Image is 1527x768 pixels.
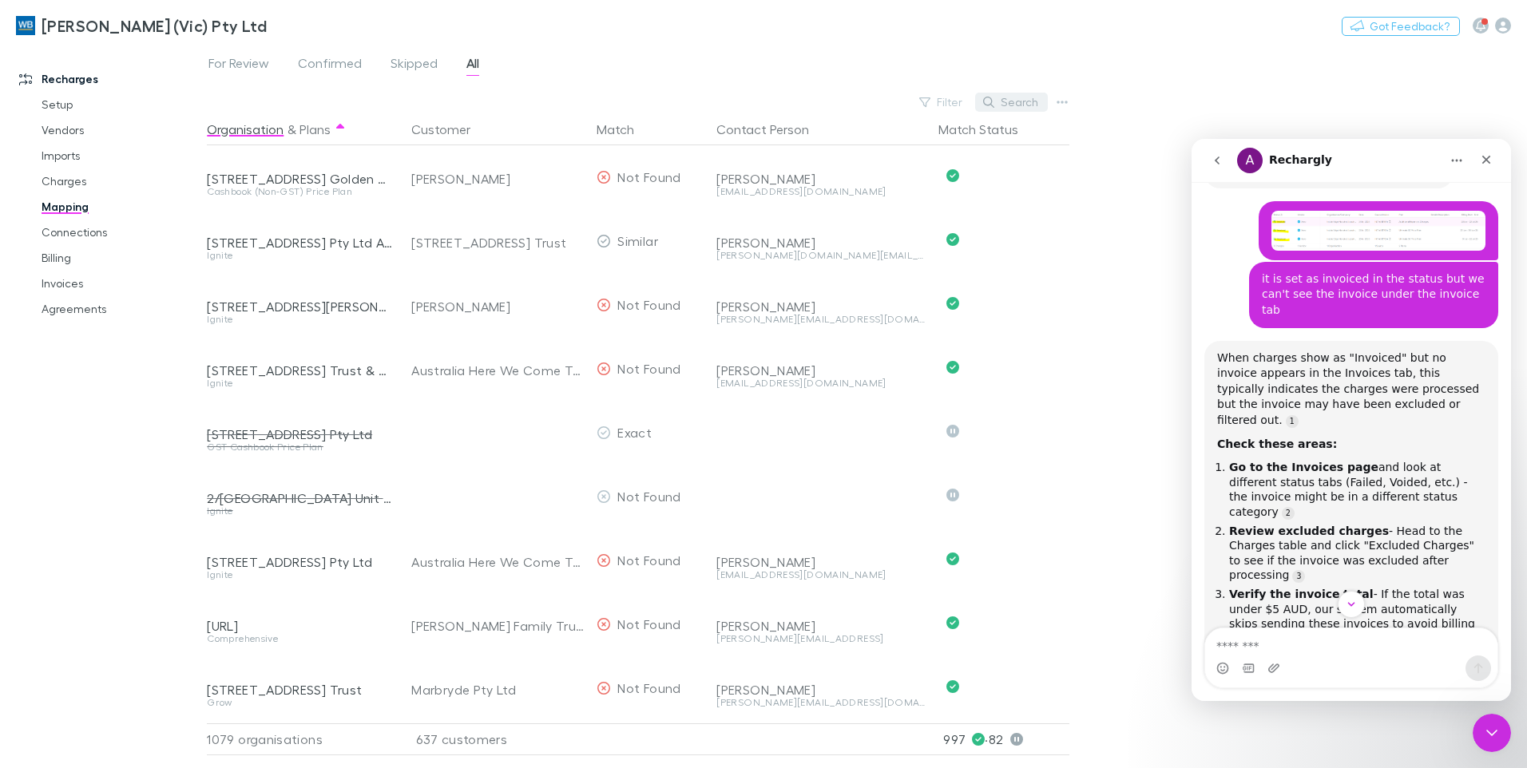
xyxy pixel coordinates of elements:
[207,506,392,516] div: Ignite
[946,233,959,246] svg: Confirmed
[208,55,269,76] span: For Review
[938,113,1037,145] button: Match Status
[617,489,680,504] span: Not Found
[3,66,216,92] a: Recharges
[207,113,284,145] button: Organisation
[207,251,392,260] div: Ignite
[716,570,926,580] div: [EMAIL_ADDRESS][DOMAIN_NAME]
[14,489,306,517] textarea: Message…
[617,552,680,568] span: Not Found
[466,55,479,76] span: All
[946,680,959,693] svg: Confirmed
[38,321,294,380] li: and look at different status tabs (Failed, Voided, etc.) - the invoice might be in a different st...
[617,169,680,184] span: Not Found
[716,554,926,570] div: [PERSON_NAME]
[716,362,926,378] div: [PERSON_NAME]
[411,113,490,145] button: Customer
[911,93,972,112] button: Filter
[26,168,216,194] a: Charges
[38,449,182,461] b: Verify the invoice total
[946,169,959,182] svg: Confirmed
[207,442,392,452] div: GST Cashbook Price Plan
[207,362,392,378] div: [STREET_ADDRESS] Trust & Grenville Trust
[101,431,113,444] a: Source reference 12749394:
[207,490,392,506] div: 2/[GEOGRAPHIC_DATA] Unit Trust
[26,194,216,220] a: Mapping
[42,16,267,35] h3: [PERSON_NAME] (Vic) Pty Ltd
[716,235,926,251] div: [PERSON_NAME]
[26,245,216,271] a: Billing
[1342,17,1460,36] button: Got Feedback?
[38,386,197,398] b: Review excluded charges
[1473,714,1511,752] iframe: Intercom live chat
[13,202,307,604] div: When charges show as "Invoiced" but no invoice appears in the Invoices tab, this typically indica...
[411,211,584,275] div: [STREET_ADDRESS] Trust
[25,523,38,536] button: Emoji picker
[26,296,216,322] a: Agreements
[26,92,216,117] a: Setup
[38,322,187,335] b: Go to the Invoices page
[946,297,959,310] svg: Confirmed
[411,275,584,338] div: [PERSON_NAME]
[207,698,392,707] div: Grow
[207,378,392,388] div: Ignite
[26,220,216,245] a: Connections
[207,570,392,580] div: Ignite
[207,554,392,570] div: [STREET_ADDRESS] Pty Ltd
[26,299,145,311] b: Check these areas:
[716,378,926,388] div: [EMAIL_ADDRESS][DOMAIN_NAME]
[617,233,658,248] span: Similar
[26,271,216,296] a: Invoices
[716,187,926,196] div: [EMAIL_ADDRESS][DOMAIN_NAME]
[716,634,926,643] div: [PERSON_NAME][EMAIL_ADDRESS]
[207,618,392,634] div: [URL]
[946,361,959,374] svg: Confirmed
[207,426,392,442] div: [STREET_ADDRESS] Pty Ltd
[146,452,173,479] button: Scroll to bottom
[274,517,299,542] button: Send a message…
[411,530,584,594] div: Australia Here We Come Trust
[946,425,959,437] svg: Skipped
[207,682,392,698] div: [STREET_ADDRESS] Trust
[90,368,103,381] a: Source reference 12749866:
[411,594,584,658] div: [PERSON_NAME] Family Trust
[16,16,35,35] img: William Buck (Vic) Pty Ltd's Logo
[26,143,216,168] a: Imports
[946,616,959,629] svg: Confirmed
[716,618,926,634] div: [PERSON_NAME]
[617,297,680,312] span: Not Found
[975,93,1048,112] button: Search
[50,523,63,536] button: Gif picker
[716,113,828,145] button: Contact Person
[207,235,392,251] div: [STREET_ADDRESS] Pty Ltd ATF [STREET_ADDRESS] Trust
[399,723,590,755] div: 637 customers
[716,315,926,324] div: [PERSON_NAME][EMAIL_ADDRESS][DOMAIN_NAME]
[411,658,584,722] div: Marbryde Pty Ltd
[391,55,438,76] span: Skipped
[38,385,294,444] li: - Head to the Charges table and click "Excluded Charges" to see if the invoice was excluded after...
[716,698,926,707] div: [PERSON_NAME][EMAIL_ADDRESS][DOMAIN_NAME]
[38,448,294,507] li: - If the total was under $5 AUD, our system automatically skips sending these invoices to avoid b...
[716,299,926,315] div: [PERSON_NAME]
[207,723,399,755] div: 1079 organisations
[716,251,926,260] div: [PERSON_NAME][DOMAIN_NAME][EMAIL_ADDRESS][PERSON_NAME][DOMAIN_NAME]
[207,299,392,315] div: [STREET_ADDRESS][PERSON_NAME] Trust
[716,171,926,187] div: [PERSON_NAME]
[207,187,392,196] div: Cashbook (Non-GST) Price Plan
[207,171,392,187] div: [STREET_ADDRESS] Golden Triangle Investment Trust
[411,338,584,402] div: Australia Here We Come Trust
[13,202,307,605] div: Rechargly AI says…
[411,147,584,211] div: [PERSON_NAME]
[76,523,89,536] button: Upload attachment
[207,315,392,324] div: Ignite
[26,212,294,290] div: When charges show as "Invoiced" but no invoice appears in the Invoices tab, this typically indica...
